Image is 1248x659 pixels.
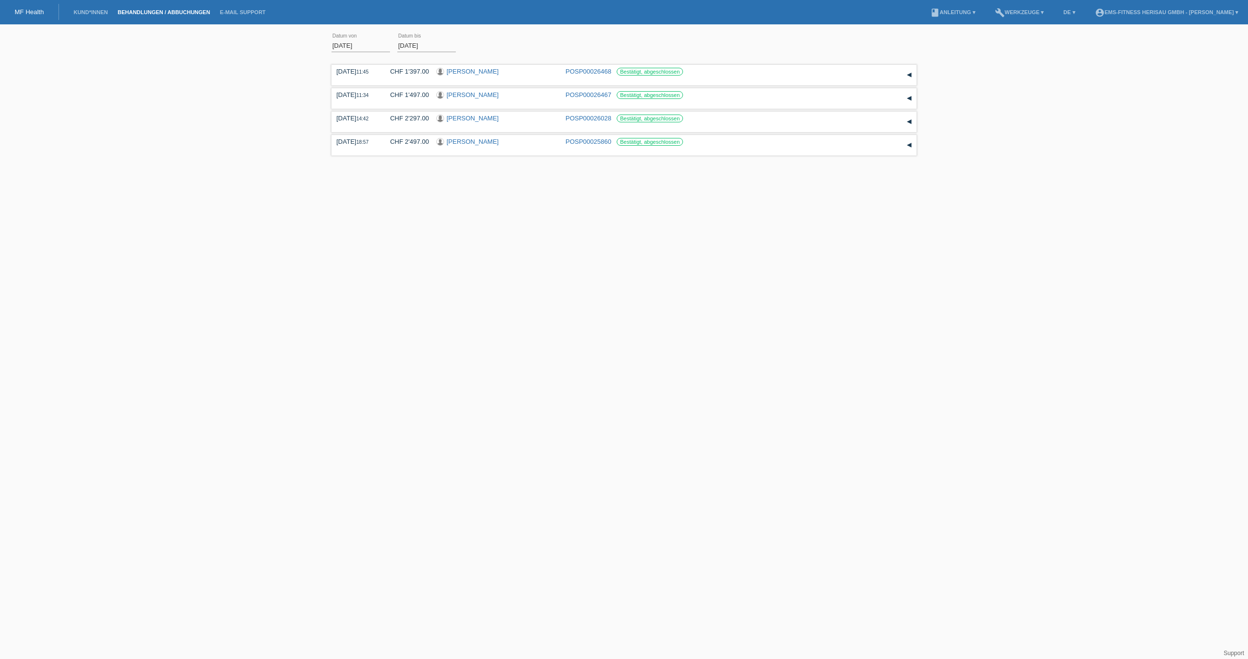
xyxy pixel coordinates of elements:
i: account_circle [1095,8,1105,18]
div: CHF 1'497.00 [383,91,429,98]
i: book [930,8,940,18]
label: Bestätigt, abgeschlossen [617,138,683,146]
div: CHF 1'397.00 [383,68,429,75]
a: [PERSON_NAME] [447,91,499,98]
a: bookAnleitung ▾ [925,9,980,15]
label: Bestätigt, abgeschlossen [617,115,683,122]
label: Bestätigt, abgeschlossen [617,68,683,76]
div: [DATE] [336,91,375,98]
label: Bestätigt, abgeschlossen [617,91,683,99]
a: POSP00026468 [565,68,611,75]
a: [PERSON_NAME] [447,138,499,145]
span: 11:45 [356,69,369,75]
div: [DATE] [336,115,375,122]
a: POSP00026028 [565,115,611,122]
a: E-Mail Support [215,9,271,15]
a: MF Health [15,8,44,16]
span: 14:42 [356,116,369,121]
span: 11:34 [356,93,369,98]
a: Behandlungen / Abbuchungen [113,9,215,15]
a: POSP00025860 [565,138,611,145]
div: auf-/zuklappen [902,138,916,153]
a: POSP00026467 [565,91,611,98]
i: build [995,8,1005,18]
a: account_circleEMS-Fitness Herisau GmbH - [PERSON_NAME] ▾ [1090,9,1243,15]
a: DE ▾ [1058,9,1080,15]
a: Kund*innen [69,9,113,15]
a: buildWerkzeuge ▾ [990,9,1049,15]
div: CHF 2'297.00 [383,115,429,122]
div: auf-/zuklappen [902,115,916,129]
div: auf-/zuklappen [902,91,916,106]
span: 18:57 [356,139,369,145]
div: [DATE] [336,138,375,145]
a: [PERSON_NAME] [447,115,499,122]
div: auf-/zuklappen [902,68,916,82]
a: [PERSON_NAME] [447,68,499,75]
div: [DATE] [336,68,375,75]
div: CHF 2'497.00 [383,138,429,145]
a: Support [1224,650,1244,657]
